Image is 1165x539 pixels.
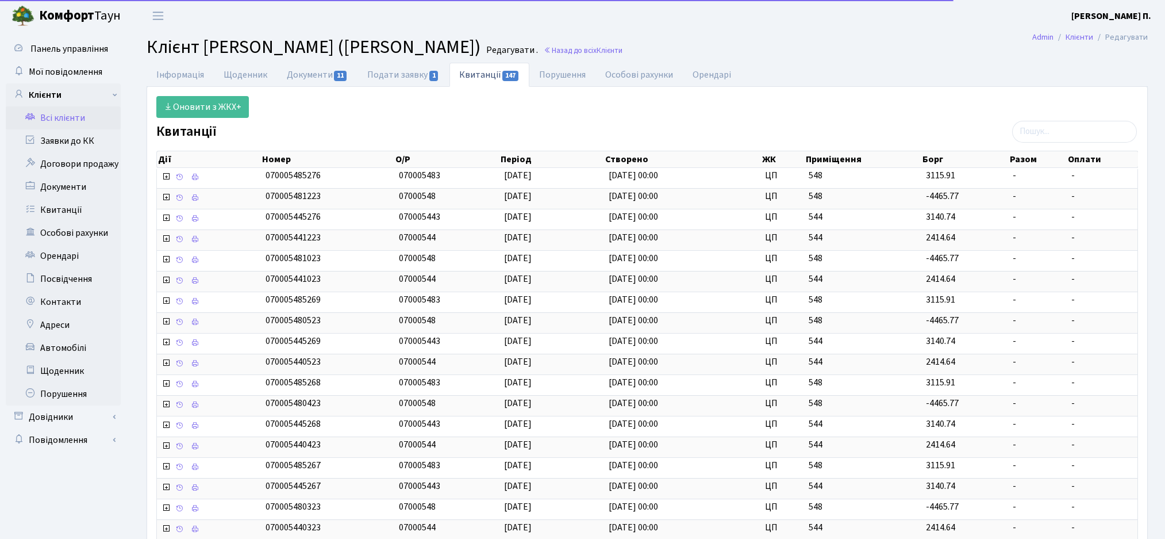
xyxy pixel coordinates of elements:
span: 070005440423 [266,438,321,451]
span: [DATE] [504,459,532,472]
a: [PERSON_NAME] П. [1071,9,1151,23]
span: ЦП [765,169,799,182]
span: 070005445268 [266,418,321,430]
span: 070005443 [399,418,440,430]
span: - [1071,211,1133,224]
span: [DATE] 00:00 [609,314,658,327]
span: ЦП [765,211,799,224]
span: [DATE] 00:00 [609,252,658,265]
span: [DATE] 00:00 [609,355,658,368]
span: ЦП [765,190,799,203]
span: - [1071,480,1133,493]
nav: breadcrumb [1015,25,1165,49]
span: 07000544 [399,231,436,244]
span: -4465.77 [926,397,959,410]
span: [DATE] 00:00 [609,521,658,534]
span: 3115.91 [926,459,955,472]
span: - [1013,397,1016,410]
span: 070005480323 [266,500,321,513]
a: Повідомлення [6,429,121,452]
a: Автомобілі [6,337,121,360]
span: 1 [429,71,439,81]
span: 070005443 [399,480,440,492]
span: 544 [809,211,916,224]
span: - [1071,190,1133,203]
th: Борг [921,151,1009,167]
input: Пошук... [1012,121,1137,143]
span: 07000548 [399,314,436,327]
span: ЦП [765,418,799,431]
th: ЖК [761,151,805,167]
span: [DATE] [504,169,532,182]
span: 070005445267 [266,480,321,492]
span: 548 [809,376,916,389]
span: - [1071,335,1133,348]
span: 07000544 [399,355,436,368]
span: - [1071,293,1133,307]
span: 3140.74 [926,211,955,223]
span: 2414.64 [926,521,955,534]
span: [DATE] [504,355,532,368]
span: 070005485268 [266,376,321,389]
span: 544 [809,355,916,369]
a: Особові рахунки [595,63,683,87]
span: - [1013,376,1016,389]
span: Панель управління [30,43,108,55]
span: - [1013,480,1016,492]
th: О/Р [394,151,499,167]
a: Порушення [6,383,121,406]
span: [DATE] [504,521,532,534]
a: Орендарі [6,244,121,267]
span: 2414.64 [926,273,955,285]
span: -4465.77 [926,314,959,327]
a: Особові рахунки [6,221,121,244]
th: Період [499,151,605,167]
span: 07000548 [399,397,436,410]
span: Клієнт [PERSON_NAME] ([PERSON_NAME]) [147,34,480,60]
a: Клієнти [6,83,121,106]
span: - [1071,376,1133,389]
span: Таун [39,6,121,26]
span: ЦП [765,335,799,348]
span: 07000544 [399,273,436,285]
span: 070005441223 [266,231,321,244]
span: 070005443 [399,335,440,347]
span: 070005483 [399,459,440,472]
th: Приміщення [805,151,921,167]
th: Номер [261,151,394,167]
small: Редагувати . [484,45,538,56]
span: [DATE] 00:00 [609,480,658,492]
span: 548 [809,314,916,327]
span: 544 [809,231,916,244]
a: Довідники [6,406,121,429]
span: ЦП [765,273,799,286]
span: [DATE] [504,231,532,244]
span: - [1013,459,1016,472]
span: 07000548 [399,252,436,265]
span: - [1013,335,1016,347]
span: - [1071,397,1133,410]
span: [DATE] [504,252,532,265]
a: Квитанції [449,63,529,87]
span: ЦП [765,397,799,410]
span: -4465.77 [926,190,959,202]
span: 3140.74 [926,335,955,347]
button: Переключити навігацію [144,6,172,25]
a: Посвідчення [6,267,121,290]
th: Разом [1009,151,1067,167]
span: 07000548 [399,190,436,202]
span: 070005443 [399,211,440,223]
span: [DATE] [504,293,532,306]
a: Порушення [529,63,595,87]
span: - [1013,273,1016,285]
a: Інформація [147,63,214,87]
span: [DATE] 00:00 [609,231,658,244]
span: [DATE] [504,376,532,389]
span: [DATE] 00:00 [609,438,658,451]
a: Заявки до КК [6,129,121,152]
span: 3140.74 [926,480,955,492]
span: 3115.91 [926,293,955,306]
span: 11 [334,71,347,81]
span: - [1013,418,1016,430]
span: [DATE] 00:00 [609,459,658,472]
